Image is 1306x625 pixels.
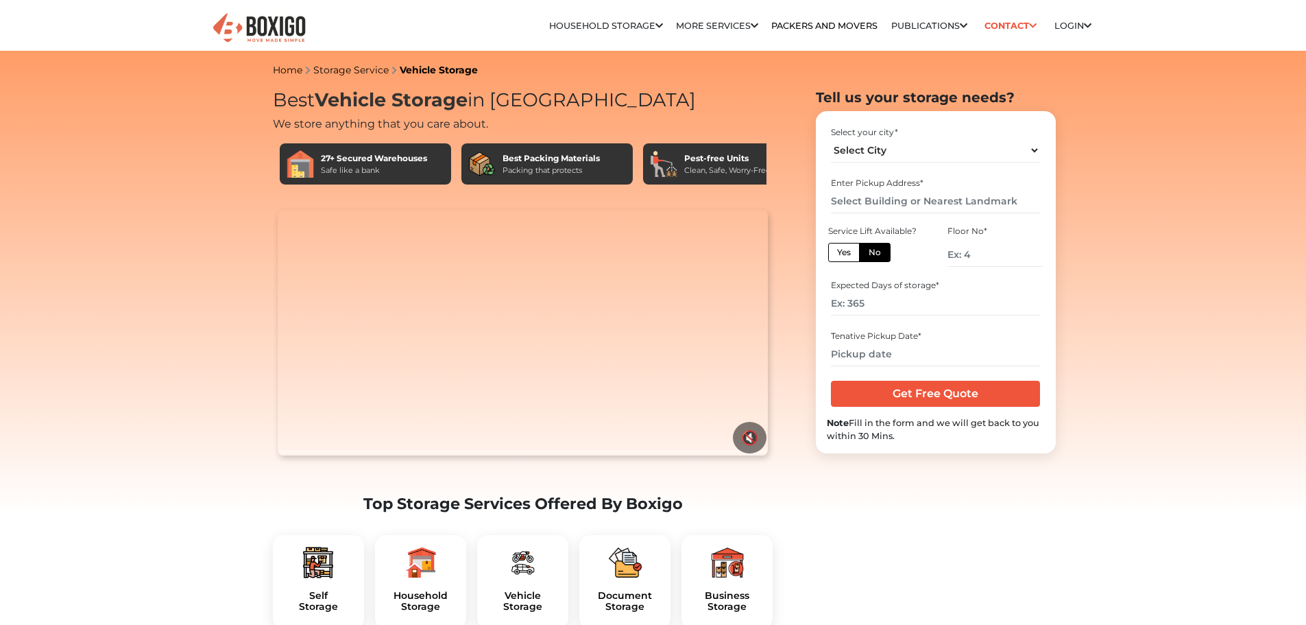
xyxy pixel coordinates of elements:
a: Publications [891,21,967,31]
a: HouseholdStorage [386,590,455,613]
a: Login [1054,21,1091,31]
h5: Vehicle Storage [488,590,557,613]
a: VehicleStorage [488,590,557,613]
img: boxigo_packers_and_movers_plan [506,546,539,579]
video: Your browser does not support the video tag. [278,210,768,456]
span: Vehicle Storage [315,89,468,111]
a: Packers and Movers [771,21,878,31]
h5: Business Storage [692,590,762,613]
a: BusinessStorage [692,590,762,613]
div: 27+ Secured Warehouses [321,152,427,165]
a: Home [273,64,302,76]
h5: Document Storage [590,590,660,613]
a: Storage Service [313,64,389,76]
div: Safe like a bank [321,165,427,176]
div: Pest-free Units [684,152,771,165]
img: Boxigo [211,12,307,45]
span: We store anything that you care about. [273,117,488,130]
input: Ex: 4 [947,243,1042,267]
div: Floor No [947,225,1042,237]
img: Best Packing Materials [468,150,496,178]
div: Clean, Safe, Worry-Free [684,165,771,176]
div: Expected Days of storage [831,279,1040,292]
a: Vehicle Storage [400,64,478,76]
a: SelfStorage [284,590,353,613]
h5: Household Storage [386,590,455,613]
a: More services [676,21,758,31]
img: boxigo_packers_and_movers_plan [302,546,335,579]
img: boxigo_packers_and_movers_plan [711,546,744,579]
label: No [859,243,891,262]
img: boxigo_packers_and_movers_plan [609,546,642,579]
div: Service Lift Available? [828,225,923,237]
div: Select your city [831,126,1040,139]
input: Get Free Quote [831,381,1040,407]
h2: Top Storage Services Offered By Boxigo [273,495,773,513]
a: Contact [980,15,1041,36]
div: Tenative Pickup Date [831,330,1040,342]
div: Fill in the form and we will get back to you within 30 Mins. [827,416,1045,443]
input: Ex: 365 [831,292,1040,316]
div: Packing that protects [503,165,600,176]
img: Pest-free Units [650,150,677,178]
input: Pickup date [831,342,1040,366]
a: DocumentStorage [590,590,660,613]
a: Household Storage [549,21,663,31]
img: 27+ Secured Warehouses [287,150,314,178]
button: 🔇 [733,422,766,453]
img: boxigo_packers_and_movers_plan [404,546,437,579]
h5: Self Storage [284,590,353,613]
h1: Best in [GEOGRAPHIC_DATA] [273,89,773,112]
div: Best Packing Materials [503,152,600,165]
b: Note [827,418,849,428]
div: Enter Pickup Address [831,177,1040,189]
label: Yes [828,243,860,262]
h2: Tell us your storage needs? [816,89,1056,106]
input: Select Building or Nearest Landmark [831,189,1040,213]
